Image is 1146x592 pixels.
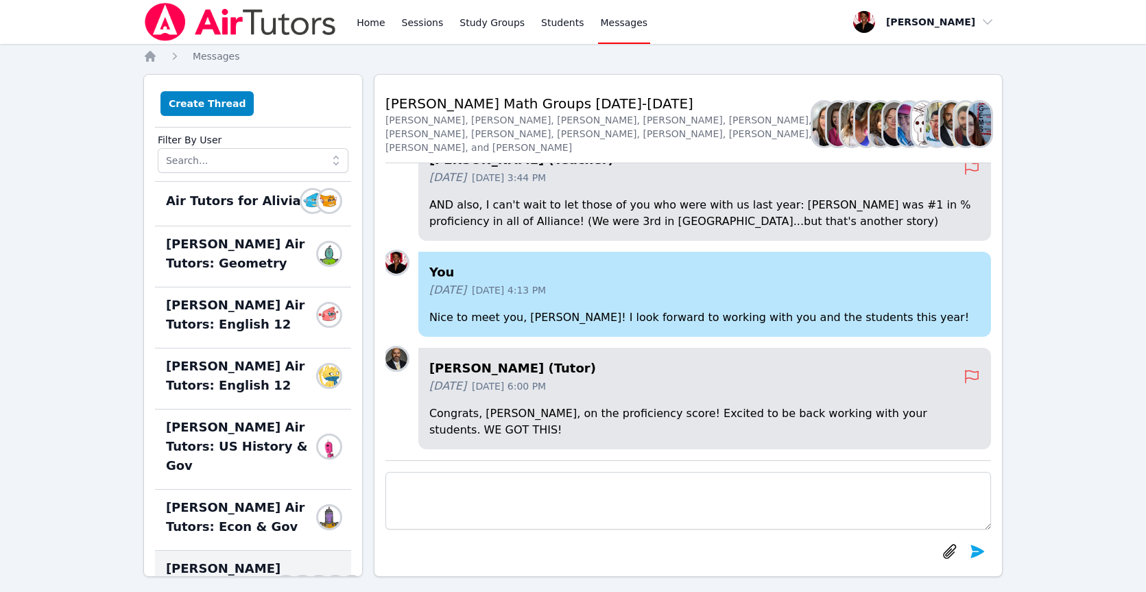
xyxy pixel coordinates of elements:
[143,3,337,41] img: Air Tutors
[898,102,920,146] img: Megan Nepshinsky
[429,378,466,394] span: [DATE]
[926,102,948,146] img: Jorge Calderon
[155,410,351,490] div: [PERSON_NAME] Air Tutors: US History & GovLaurie Gutheil
[318,243,340,265] img: Travis Birkholz
[155,182,351,226] div: Air Tutors for AliviaAlivia GrantRenee Passino
[912,102,935,146] img: Joyce Law
[940,102,963,146] img: Bernard Estephan
[429,197,980,230] p: AND also, I can't wait to let those of you who were with us last year: [PERSON_NAME] was #1 in % ...
[193,51,240,62] span: Messages
[158,148,348,173] input: Search...
[429,169,466,186] span: [DATE]
[955,102,977,146] img: Diaa Walweel
[302,190,324,212] img: Alivia Grant
[429,405,980,438] p: Congrats, [PERSON_NAME], on the proficiency score! Excited to be back working with your students....
[429,263,980,282] h4: You
[813,102,835,146] img: Sarah Benzinger
[166,191,301,211] span: Air Tutors for Alivia
[855,102,878,146] img: Alexis Asiama
[143,49,1003,63] nav: Breadcrumb
[841,102,863,146] img: Sandra Davis
[883,102,906,146] img: Michelle Dalton
[155,287,351,348] div: [PERSON_NAME] Air Tutors: English 12Sarah Anderson
[166,357,324,395] span: [PERSON_NAME] Air Tutors: English 12
[472,171,546,185] span: [DATE] 3:44 PM
[166,235,324,273] span: [PERSON_NAME] Air Tutors: Geometry
[385,94,813,113] h2: [PERSON_NAME] Math Groups [DATE]-[DATE]
[155,490,351,551] div: [PERSON_NAME] Air Tutors: Econ & GovSarah Young
[166,498,324,536] span: [PERSON_NAME] Air Tutors: Econ & Gov
[827,102,850,146] img: Rebecca Miller
[429,282,466,298] span: [DATE]
[601,16,648,29] span: Messages
[318,436,340,458] img: Laurie Gutheil
[160,91,254,116] button: Create Thread
[318,304,340,326] img: Sarah Anderson
[429,309,980,326] p: Nice to meet you, [PERSON_NAME]! I look forward to working with you and the students this year!
[385,113,813,154] div: [PERSON_NAME], [PERSON_NAME], [PERSON_NAME], [PERSON_NAME], [PERSON_NAME], [PERSON_NAME], [PERSON...
[318,506,340,528] img: Sarah Young
[870,102,892,146] img: Diana Carle
[155,226,351,287] div: [PERSON_NAME] Air Tutors: GeometryTravis Birkholz
[318,365,340,387] img: Keri Walsh
[318,190,340,212] img: Renee Passino
[472,379,546,393] span: [DATE] 6:00 PM
[429,359,964,378] h4: [PERSON_NAME] (Tutor)
[472,283,546,297] span: [DATE] 4:13 PM
[385,348,407,370] img: Bernard Estephan
[166,418,324,475] span: [PERSON_NAME] Air Tutors: US History & Gov
[155,348,351,410] div: [PERSON_NAME] Air Tutors: English 12Keri Walsh
[193,49,240,63] a: Messages
[158,128,348,148] label: Filter By User
[968,102,991,146] img: Leah Hoff
[385,252,407,274] img: Johnicia Haynes
[166,296,324,334] span: [PERSON_NAME] Air Tutors: English 12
